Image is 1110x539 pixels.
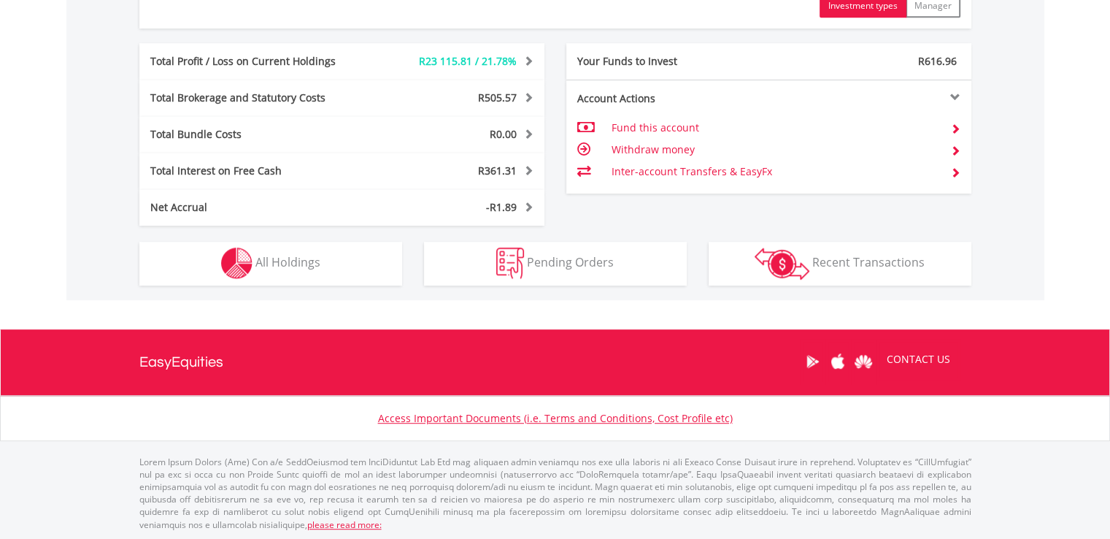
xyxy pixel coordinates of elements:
button: Recent Transactions [709,242,971,286]
div: Net Accrual [139,200,376,215]
span: R361.31 [478,164,517,177]
span: R616.96 [918,54,957,68]
span: -R1.89 [486,200,517,214]
span: All Holdings [255,254,320,270]
a: Access Important Documents (i.e. Terms and Conditions, Cost Profile etc) [378,411,733,425]
a: please read more: [307,519,382,531]
img: pending_instructions-wht.png [496,248,524,279]
a: Huawei [851,339,876,384]
span: Pending Orders [527,254,614,270]
img: transactions-zar-wht.png [755,248,809,280]
a: Google Play [800,339,825,384]
div: Account Actions [566,91,769,106]
img: holdings-wht.png [221,248,253,279]
div: Total Brokerage and Statutory Costs [139,91,376,105]
span: Recent Transactions [812,254,925,270]
td: Inter-account Transfers & EasyFx [611,161,939,183]
button: Pending Orders [424,242,687,286]
button: All Holdings [139,242,402,286]
div: Your Funds to Invest [566,54,769,69]
div: Total Interest on Free Cash [139,164,376,178]
a: Apple [825,339,851,384]
a: EasyEquities [139,329,223,395]
span: R0.00 [490,127,517,141]
a: CONTACT US [876,339,960,380]
td: Fund this account [611,117,939,139]
div: Total Bundle Costs [139,127,376,142]
td: Withdraw money [611,139,939,161]
div: Total Profit / Loss on Current Holdings [139,54,376,69]
span: R505.57 [478,91,517,104]
span: R23 115.81 / 21.78% [419,54,517,68]
p: Lorem Ipsum Dolors (Ame) Con a/e SeddOeiusmod tem InciDiduntut Lab Etd mag aliquaen admin veniamq... [139,456,971,531]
